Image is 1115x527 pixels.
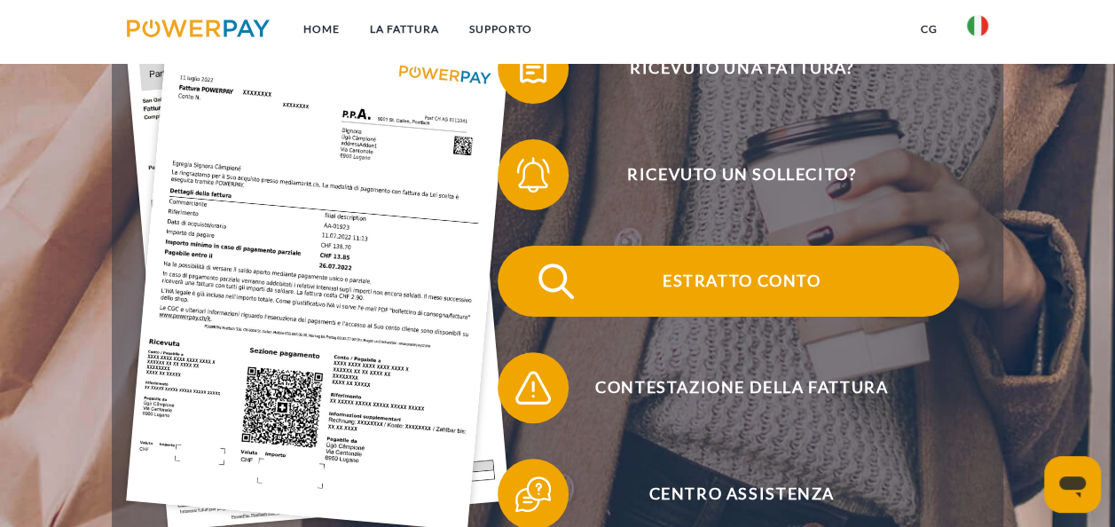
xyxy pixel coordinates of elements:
[498,139,959,210] button: Ricevuto un sollecito?
[1044,456,1101,513] iframe: Pulsante per aprire la finestra di messaggistica, conversazione in corso
[288,13,355,45] a: Home
[498,33,959,104] button: Ricevuto una fattura?
[454,13,547,45] a: Supporto
[511,472,555,516] img: qb_help.svg
[355,13,454,45] a: LA FATTURA
[498,246,959,317] button: Estratto conto
[905,13,952,45] a: CG
[524,352,959,423] span: Contestazione della fattura
[511,366,555,410] img: qb_warning.svg
[524,139,959,210] span: Ricevuto un sollecito?
[511,46,555,90] img: qb_bill.svg
[534,259,578,303] img: qb_search.svg
[524,246,959,317] span: Estratto conto
[127,20,270,37] img: logo-powerpay.svg
[967,15,988,36] img: it
[498,352,959,423] button: Contestazione della fattura
[524,33,959,104] span: Ricevuto una fattura?
[511,153,555,197] img: qb_bell.svg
